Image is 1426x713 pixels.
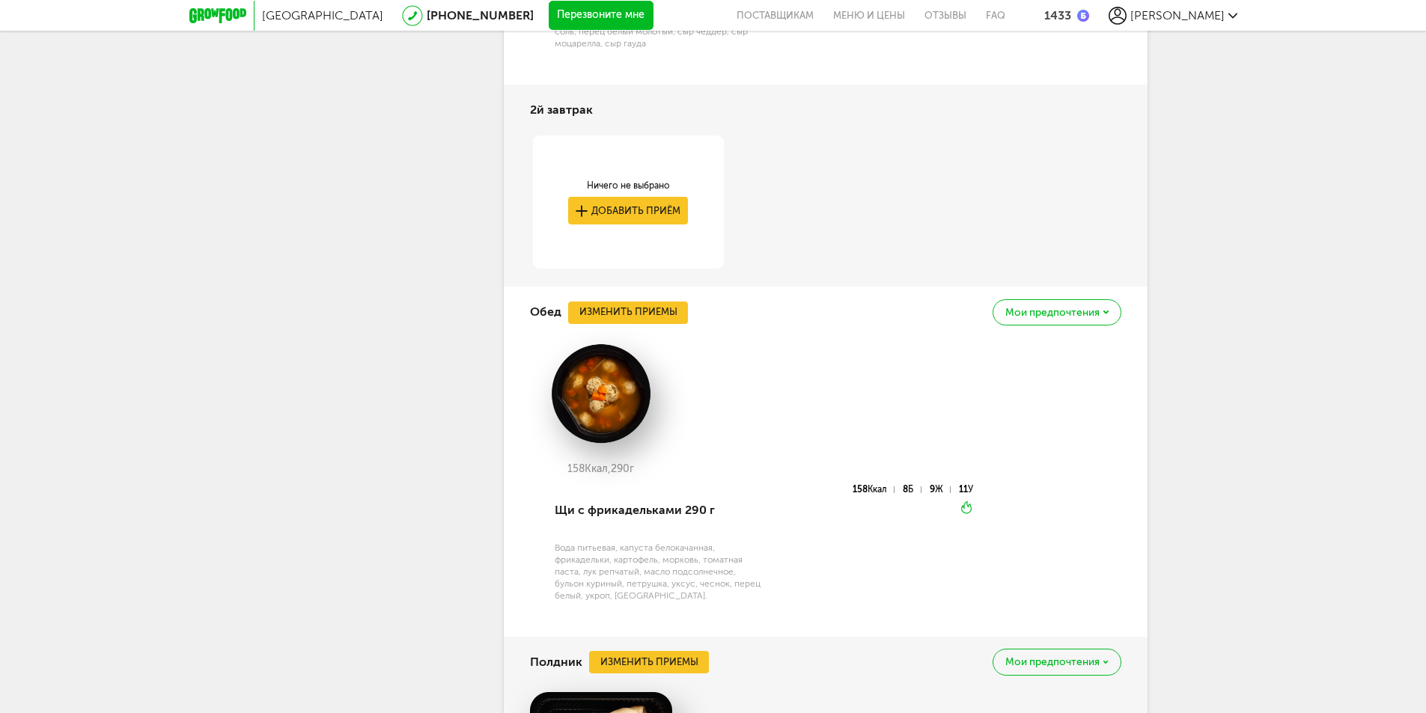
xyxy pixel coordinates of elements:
[908,484,913,495] span: Б
[427,8,534,22] a: [PHONE_NUMBER]
[1044,8,1071,22] div: 1433
[968,484,973,495] span: У
[903,486,921,493] div: 8
[530,463,672,475] div: 158 290
[555,485,762,536] div: Щи с фрикадельками 290 г
[1005,307,1100,318] span: Мои предпочтения
[555,542,762,602] div: Вода питьевая, капуста белокачанная, фрикадельки, картофель, морковь, томатная паста, лук репчаты...
[930,486,951,493] div: 9
[630,462,634,475] span: г
[1077,10,1089,22] img: bonus_b.cdccf46.png
[549,1,653,31] button: Перезвоните мне
[262,8,383,22] span: [GEOGRAPHIC_DATA]
[555,13,762,49] div: Меланж, томаты сушеные, шафран молотый, соль, перец белый молотый, сыр чеддер, сыр моцарелла, сыр...
[959,486,973,493] div: 11
[530,648,582,676] h4: Полдник
[585,462,611,475] span: Ккал,
[935,484,943,495] span: Ж
[530,343,672,444] img: big_Mj21AkCaiP2Xf8iS.png
[853,486,895,493] div: 158
[568,197,688,224] button: Добавить приём
[1130,8,1225,22] span: [PERSON_NAME]
[568,302,688,324] button: Изменить приемы
[568,180,688,192] div: Ничего не выбрано
[530,96,593,124] h4: 2й завтрак
[1005,657,1100,667] span: Мои предпочтения
[589,651,709,673] button: Изменить приемы
[868,484,887,495] span: Ккал
[530,298,561,326] h4: Обед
